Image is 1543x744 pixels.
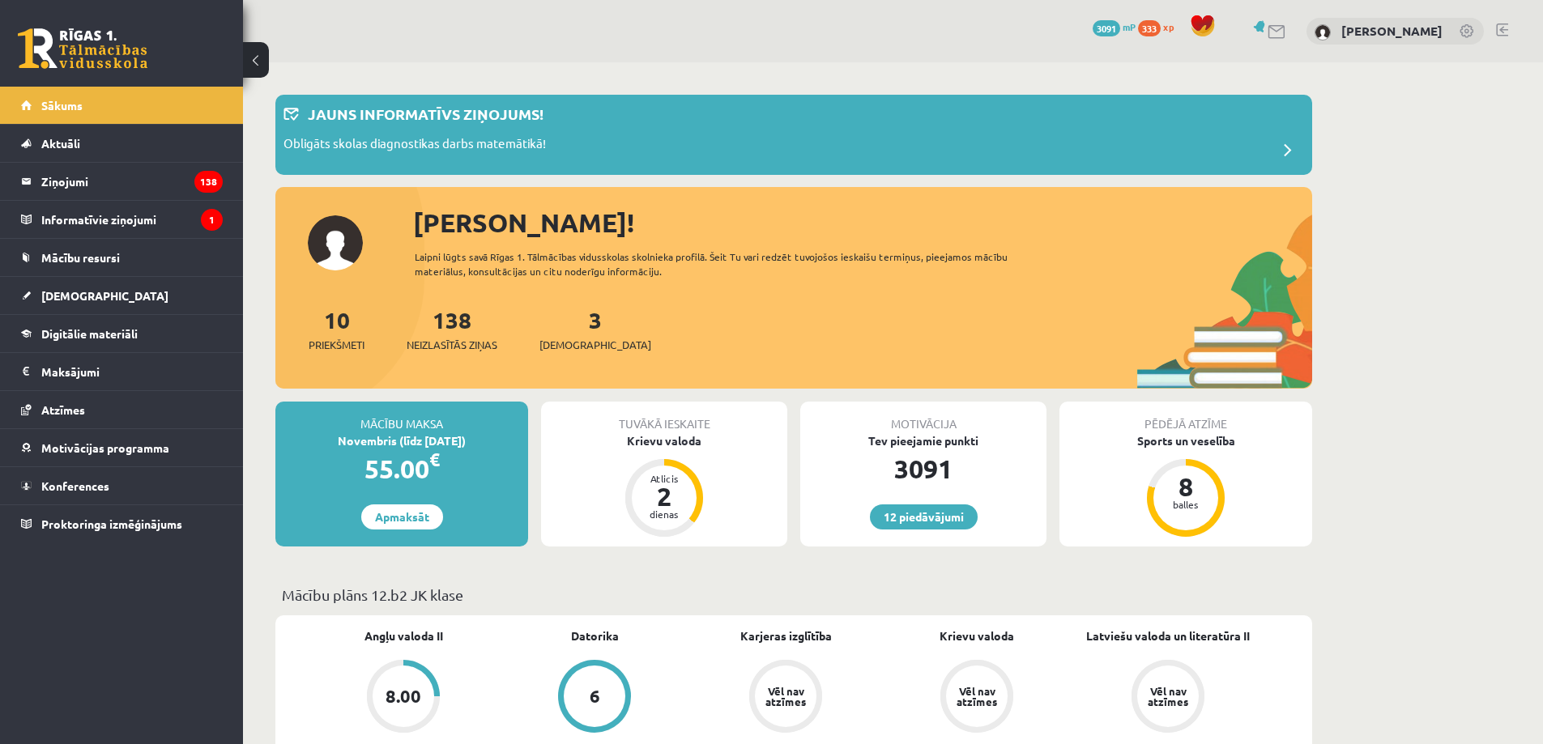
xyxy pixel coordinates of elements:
[407,305,497,353] a: 138Neizlasītās ziņas
[201,209,223,231] i: 1
[1163,20,1174,33] span: xp
[1093,20,1120,36] span: 3091
[1059,432,1312,449] div: Sports un veselība
[41,98,83,113] span: Sākums
[740,627,832,644] a: Karjeras izglītība
[800,432,1046,449] div: Tev pieejamie punkti
[41,517,182,531] span: Proktoringa izmēģinājums
[18,28,147,69] a: Rīgas 1. Tālmācības vidusskola
[800,449,1046,488] div: 3091
[41,201,223,238] legend: Informatīvie ziņojumi
[541,402,787,432] div: Tuvākā ieskaite
[954,686,1000,707] div: Vēl nav atzīmes
[407,337,497,353] span: Neizlasītās ziņas
[308,660,499,736] a: 8.00
[275,432,528,449] div: Novembris (līdz [DATE])
[640,509,688,519] div: dienas
[1086,627,1250,644] a: Latviešu valoda un literatūra II
[21,201,223,238] a: Informatīvie ziņojumi1
[41,402,85,417] span: Atzīmes
[21,277,223,314] a: [DEMOGRAPHIC_DATA]
[800,402,1046,432] div: Motivācija
[308,103,543,125] p: Jauns informatīvs ziņojums!
[1162,500,1210,509] div: balles
[541,432,787,539] a: Krievu valoda Atlicis 2 dienas
[415,249,1037,278] div: Laipni lūgts savā Rīgas 1. Tālmācības vidusskolas skolnieka profilā. Šeit Tu vari redzēt tuvojošo...
[41,136,80,151] span: Aktuāli
[283,134,546,157] p: Obligāts skolas diagnostikas darbs matemātikā!
[590,687,600,705] div: 6
[41,326,138,341] span: Digitālie materiāli
[640,474,688,483] div: Atlicis
[364,627,443,644] a: Angļu valoda II
[1162,474,1210,500] div: 8
[1093,20,1136,33] a: 3091 mP
[940,627,1014,644] a: Krievu valoda
[21,467,223,504] a: Konferences
[870,504,978,529] a: 12 piedāvājumi
[413,203,1312,242] div: [PERSON_NAME]!
[1059,402,1312,432] div: Pēdējā atzīme
[21,239,223,276] a: Mācību resursi
[763,686,808,707] div: Vēl nav atzīmes
[309,305,364,353] a: 10Priekšmeti
[571,627,619,644] a: Datorika
[194,171,223,193] i: 138
[640,483,688,509] div: 2
[541,432,787,449] div: Krievu valoda
[275,402,528,432] div: Mācību maksa
[282,584,1306,606] p: Mācību plāns 12.b2 JK klase
[429,448,440,471] span: €
[881,660,1072,736] a: Vēl nav atzīmes
[21,87,223,124] a: Sākums
[539,337,651,353] span: [DEMOGRAPHIC_DATA]
[21,315,223,352] a: Digitālie materiāli
[1138,20,1161,36] span: 333
[1123,20,1136,33] span: mP
[1072,660,1264,736] a: Vēl nav atzīmes
[41,353,223,390] legend: Maksājumi
[41,288,168,303] span: [DEMOGRAPHIC_DATA]
[21,391,223,428] a: Atzīmes
[1138,20,1182,33] a: 333 xp
[21,163,223,200] a: Ziņojumi138
[21,505,223,542] a: Proktoringa izmēģinājums
[309,337,364,353] span: Priekšmeti
[1059,432,1312,539] a: Sports un veselība 8 balles
[539,305,651,353] a: 3[DEMOGRAPHIC_DATA]
[1145,686,1191,707] div: Vēl nav atzīmes
[21,353,223,390] a: Maksājumi
[1341,23,1443,39] a: [PERSON_NAME]
[499,660,690,736] a: 6
[41,250,120,265] span: Mācību resursi
[21,125,223,162] a: Aktuāli
[361,504,443,529] a: Apmaksāt
[283,103,1304,167] a: Jauns informatīvs ziņojums! Obligāts skolas diagnostikas darbs matemātikā!
[41,163,223,200] legend: Ziņojumi
[21,429,223,466] a: Motivācijas programma
[275,449,528,488] div: 55.00
[386,687,421,705] div: 8.00
[1315,24,1331,40] img: Eriks Meļņiks
[690,660,881,736] a: Vēl nav atzīmes
[41,478,109,493] span: Konferences
[41,440,169,455] span: Motivācijas programma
